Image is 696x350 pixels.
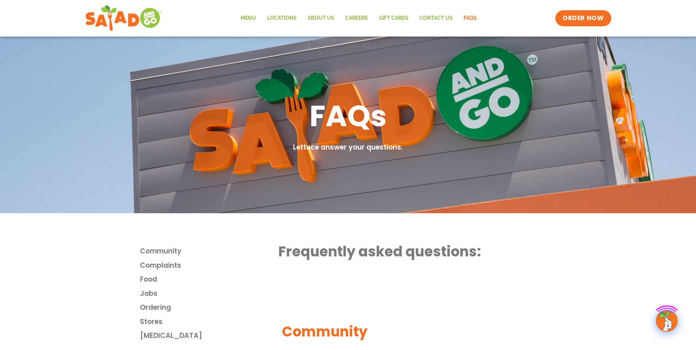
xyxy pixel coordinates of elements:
[140,274,279,285] a: Food
[563,14,604,23] span: ORDER NOW
[235,10,262,27] a: Menu
[458,10,482,27] a: FAQs
[235,10,482,27] nav: Menu
[262,10,302,27] a: Locations
[282,323,552,340] h2: Community
[140,302,171,313] span: Ordering
[140,246,279,257] a: Community
[340,10,373,27] a: Careers
[302,10,340,27] a: About Us
[373,10,414,27] a: GIFT CARDS
[140,317,279,327] a: Stores
[140,274,157,285] span: Food
[85,4,162,33] img: new-SAG-logo-768×292
[140,246,182,257] span: Community
[140,331,279,341] a: [MEDICAL_DATA]
[140,302,279,313] a: Ordering
[140,331,202,341] span: [MEDICAL_DATA]
[309,97,387,135] h1: FAQs
[140,260,279,271] a: Complaints
[140,317,163,327] span: Stores
[293,142,403,153] h2: Lettuce answer your questions.
[140,289,157,299] span: Jobs
[278,242,556,260] h2: Frequently asked questions:
[140,289,279,299] a: Jobs
[140,260,181,271] span: Complaints
[414,10,458,27] a: Contact Us
[555,10,611,26] a: ORDER NOW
